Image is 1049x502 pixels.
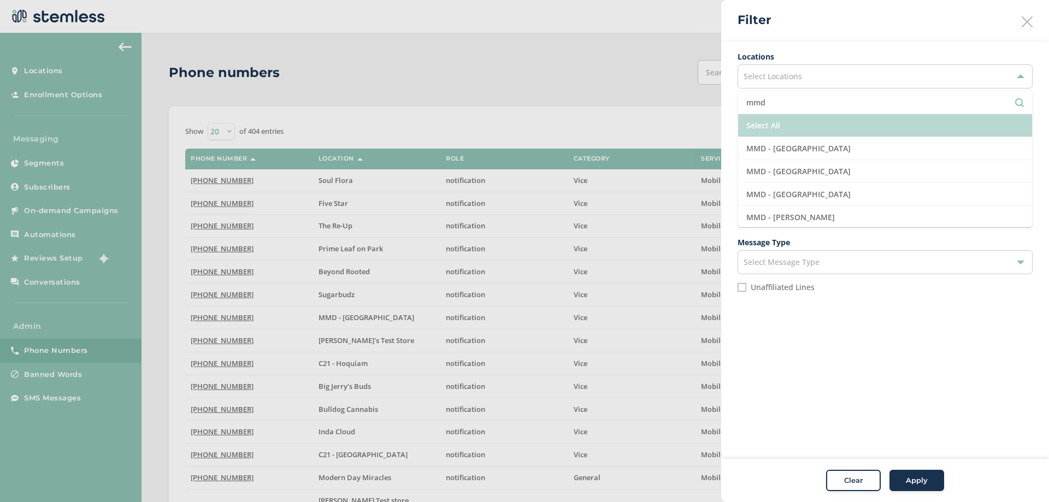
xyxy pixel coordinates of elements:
label: Unaffiliated Lines [751,284,815,291]
li: MMD - [GEOGRAPHIC_DATA] [738,183,1032,206]
label: Locations [738,51,1033,62]
span: Select Message Type [744,257,820,267]
li: Select All [738,114,1032,137]
li: MMD - [GEOGRAPHIC_DATA] [738,160,1032,183]
input: Search [746,97,1024,108]
span: Apply [906,475,928,486]
span: Clear [844,475,863,486]
li: MMD - [PERSON_NAME] [738,206,1032,229]
span: Select Locations [744,71,802,81]
button: Clear [826,470,881,492]
label: Message Type [738,237,1033,248]
button: Apply [889,470,944,492]
h2: Filter [738,11,771,29]
li: MMD - [GEOGRAPHIC_DATA] [738,137,1032,160]
iframe: Chat Widget [994,450,1049,502]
